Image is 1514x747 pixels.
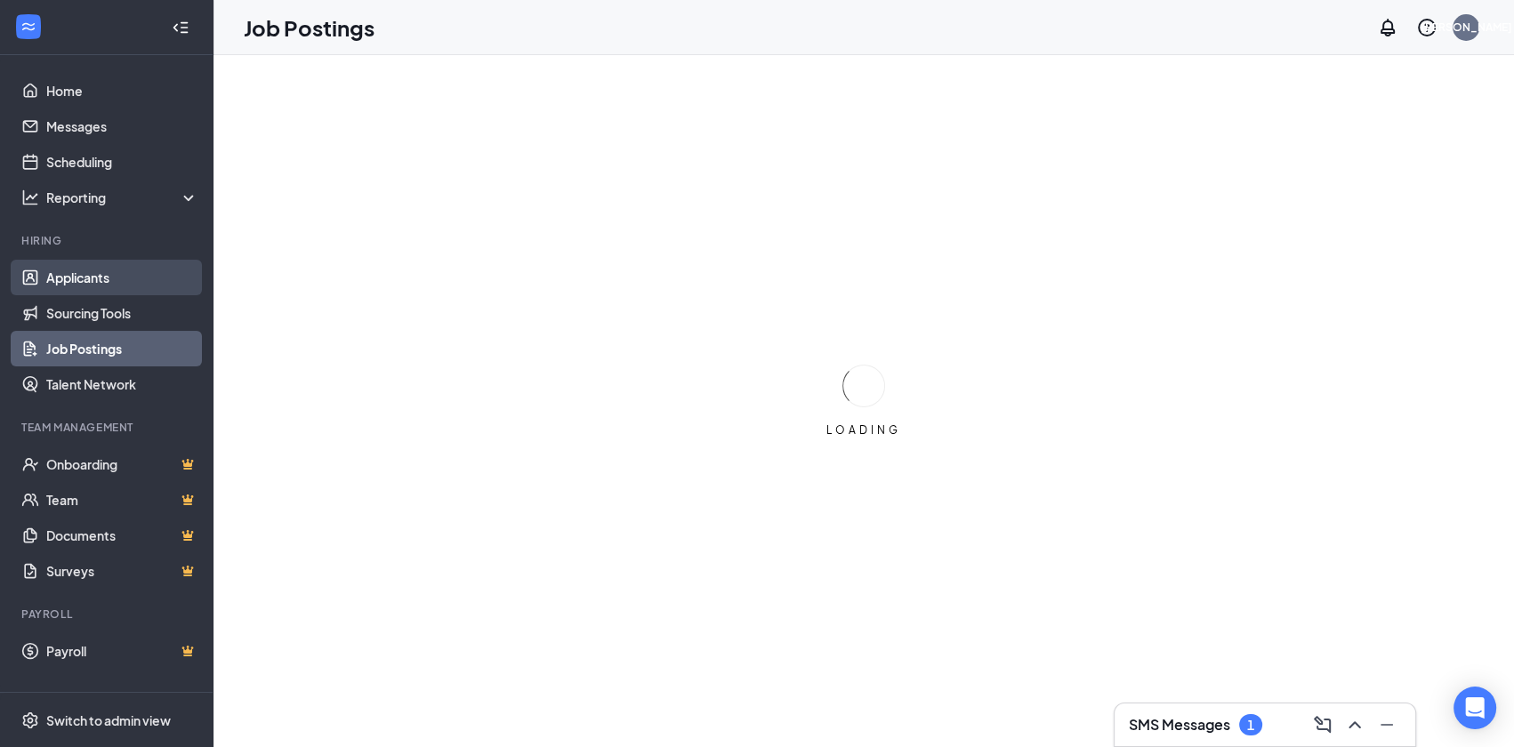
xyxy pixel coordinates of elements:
svg: WorkstreamLogo [20,18,37,36]
div: Payroll [21,606,195,622]
div: Switch to admin view [46,711,171,729]
a: PayrollCrown [46,633,198,669]
a: Sourcing Tools [46,295,198,331]
div: Reporting [46,189,199,206]
button: Minimize [1373,711,1401,739]
a: DocumentsCrown [46,518,198,553]
svg: QuestionInfo [1416,17,1437,38]
div: [PERSON_NAME] [1421,20,1512,35]
svg: Collapse [172,19,189,36]
div: 1 [1247,718,1254,733]
a: TeamCrown [46,482,198,518]
a: Home [46,73,198,108]
a: Job Postings [46,331,198,366]
a: OnboardingCrown [46,446,198,482]
div: Hiring [21,233,195,248]
h1: Job Postings [244,12,374,43]
div: Team Management [21,420,195,435]
div: Open Intercom Messenger [1454,687,1496,729]
button: ChevronUp [1341,711,1369,739]
a: Talent Network [46,366,198,402]
a: SurveysCrown [46,553,198,589]
a: Applicants [46,260,198,295]
svg: Minimize [1376,714,1397,735]
a: Scheduling [46,144,198,180]
button: ComposeMessage [1309,711,1337,739]
svg: ComposeMessage [1312,714,1333,735]
h3: SMS Messages [1129,715,1230,735]
div: LOADING [819,422,908,438]
svg: Settings [21,711,39,729]
svg: Analysis [21,189,39,206]
a: Messages [46,108,198,144]
svg: Notifications [1377,17,1398,38]
svg: ChevronUp [1344,714,1365,735]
